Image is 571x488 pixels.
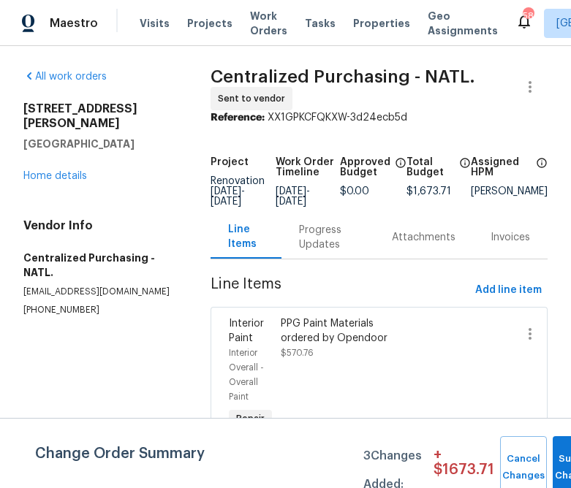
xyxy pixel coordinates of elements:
div: 580 [523,9,533,23]
span: Interior Overall - Overall Paint [229,348,264,401]
a: Home details [23,171,87,181]
div: XX1GPKCFQKXW-3d24ecb5d [211,110,548,125]
span: Sent to vendor [218,91,291,106]
p: [EMAIL_ADDRESS][DOMAIN_NAME] [23,286,175,298]
span: - [211,186,245,207]
span: Repair [230,411,271,426]
span: [DATE] [276,197,306,207]
div: Line Items [228,222,263,251]
h2: [STREET_ADDRESS][PERSON_NAME] [23,102,175,131]
b: Reference: [211,113,265,123]
h5: Assigned HPM [471,157,532,178]
div: Invoices [491,230,530,245]
h5: [GEOGRAPHIC_DATA] [23,137,175,151]
span: Line Items [211,277,469,304]
span: $0.00 [340,186,369,197]
span: [DATE] [276,186,306,197]
h5: Work Order Timeline [276,157,340,178]
h5: Approved Budget [340,157,390,178]
span: The hpm assigned to this work order. [536,157,548,186]
span: Tasks [305,18,336,28]
span: Properties [353,16,410,31]
span: [DATE] [211,197,241,207]
span: Maestro [50,16,98,31]
span: Geo Assignments [428,9,498,38]
span: $1,673.71 [406,186,451,197]
h5: Project [211,157,249,167]
h4: Vendor Info [23,218,175,233]
span: [DATE] [211,186,241,197]
span: - [276,186,310,207]
span: Renovation [211,176,265,207]
div: Progress Updates [299,223,357,252]
h5: Centralized Purchasing - NATL. [23,251,175,280]
span: Cancel Changes [507,451,540,484]
span: Work Orders [250,9,287,38]
span: $570.76 [281,348,314,357]
button: Add line item [469,277,548,304]
span: Visits [140,16,170,31]
span: The total cost of line items that have been approved by both Opendoor and the Trade Partner. This... [395,157,406,186]
p: [PHONE_NUMBER] [23,304,175,316]
span: Add line item [475,281,542,300]
div: PPG Paint Materials ordered by Opendoor [281,316,401,346]
span: Centralized Purchasing - NATL. [211,68,475,85]
a: All work orders [23,72,107,82]
h5: Total Budget [406,157,455,178]
div: [PERSON_NAME] [471,186,548,197]
span: Projects [187,16,232,31]
div: Attachments [392,230,455,245]
span: Interior Paint [229,319,264,343]
span: The total cost of line items that have been proposed by Opendoor. This sum includes line items th... [459,157,471,186]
